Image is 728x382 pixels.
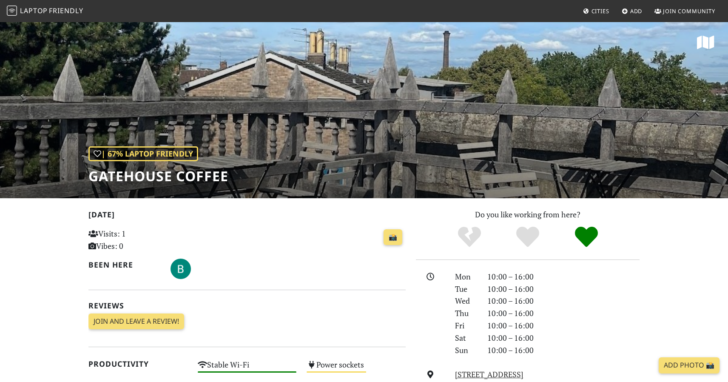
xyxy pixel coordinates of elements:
span: Friendly [49,6,83,15]
div: Stable Wi-Fi [193,358,302,379]
img: LaptopFriendly [7,6,17,16]
p: Visits: 1 Vibes: 0 [88,228,188,252]
h1: Gatehouse Coffee [88,168,228,184]
h2: Productivity [88,359,188,368]
span: Join Community [663,7,715,15]
div: Thu [450,307,482,319]
span: Ben Gibb-Reid [171,263,191,273]
div: Sun [450,344,482,356]
div: No [440,225,499,249]
a: LaptopFriendly LaptopFriendly [7,4,83,19]
a: Add Photo 📸 [659,357,719,373]
h2: Been here [88,260,160,269]
div: 10:00 – 16:00 [482,271,645,283]
div: Yes [498,225,557,249]
div: Wed [450,295,482,307]
div: 10:00 – 16:00 [482,332,645,344]
div: Definitely! [557,225,616,249]
div: | 67% Laptop Friendly [88,146,198,161]
h2: [DATE] [88,210,406,222]
div: Tue [450,283,482,295]
div: Sat [450,332,482,344]
h2: Reviews [88,301,406,310]
a: Add [618,3,646,19]
div: 10:00 – 16:00 [482,307,645,319]
p: Do you like working from here? [416,208,640,221]
div: 10:00 – 16:00 [482,295,645,307]
a: Cities [580,3,613,19]
span: Laptop [20,6,48,15]
a: Join and leave a review! [88,314,184,330]
div: 10:00 – 16:00 [482,344,645,356]
div: Power sockets [301,358,411,379]
span: Cities [591,7,609,15]
a: 📸 [384,229,402,245]
div: Fri [450,319,482,332]
a: Join Community [651,3,719,19]
div: Mon [450,271,482,283]
span: Add [630,7,643,15]
div: 10:00 – 16:00 [482,319,645,332]
img: 3418-ben.jpg [171,259,191,279]
div: 10:00 – 16:00 [482,283,645,295]
a: [STREET_ADDRESS] [455,369,523,379]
